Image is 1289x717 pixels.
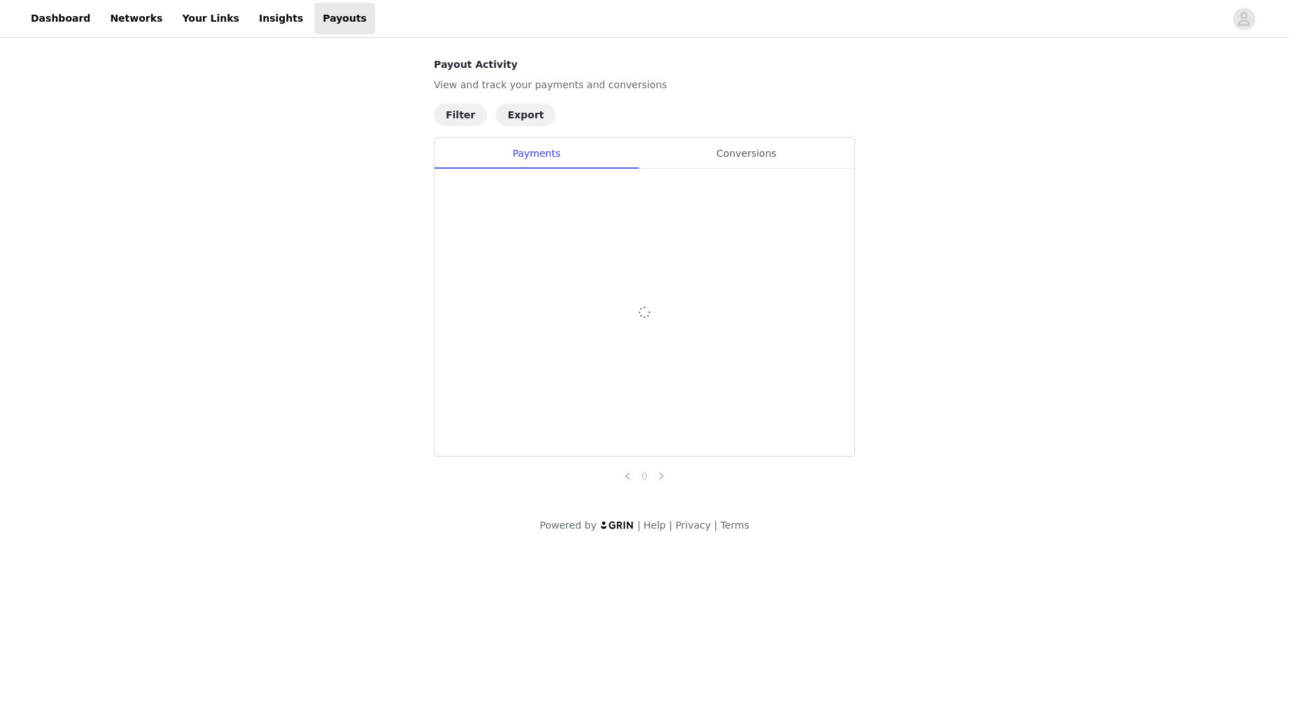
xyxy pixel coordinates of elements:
[434,57,855,72] h4: Payout Activity
[435,138,638,169] div: Payments
[636,468,653,485] li: 0
[314,3,375,34] a: Payouts
[22,3,99,34] a: Dashboard
[720,520,749,531] a: Terms
[657,472,665,480] i: icon: right
[251,3,311,34] a: Insights
[495,104,556,126] button: Export
[638,138,854,169] div: Conversions
[434,104,487,126] button: Filter
[434,78,855,92] p: View and track your payments and conversions
[637,468,652,484] a: 0
[1237,8,1251,30] div: avatar
[644,520,666,531] a: Help
[174,3,248,34] a: Your Links
[675,520,711,531] a: Privacy
[540,520,596,531] span: Powered by
[638,520,641,531] span: |
[101,3,171,34] a: Networks
[600,520,635,529] img: logo
[619,468,636,485] li: Previous Page
[653,468,670,485] li: Next Page
[714,520,717,531] span: |
[669,520,672,531] span: |
[624,472,632,480] i: icon: left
